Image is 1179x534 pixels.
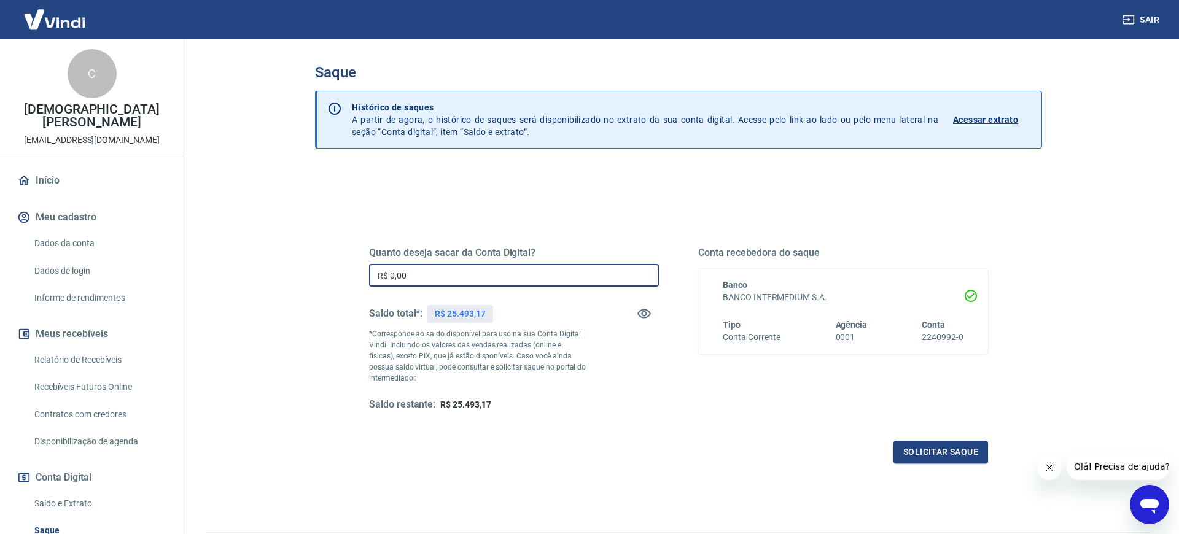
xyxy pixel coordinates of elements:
a: Acessar extrato [953,101,1032,138]
span: Conta [922,320,945,330]
p: R$ 25.493,17 [435,308,485,320]
span: R$ 25.493,17 [440,400,491,409]
iframe: Botão para abrir a janela de mensagens [1130,485,1169,524]
a: Dados da conta [29,231,169,256]
p: *Corresponde ao saldo disponível para uso na sua Conta Digital Vindi. Incluindo os valores das ve... [369,328,586,384]
a: Disponibilização de agenda [29,429,169,454]
button: Solicitar saque [893,441,988,463]
h5: Saldo total*: [369,308,422,320]
h5: Saldo restante: [369,398,435,411]
p: Acessar extrato [953,114,1018,126]
h6: 2240992-0 [922,331,963,344]
button: Sair [1120,9,1164,31]
button: Meus recebíveis [15,320,169,347]
h5: Conta recebedora do saque [698,247,988,259]
p: A partir de agora, o histórico de saques será disponibilizado no extrato da sua conta digital. Ac... [352,101,938,138]
p: Histórico de saques [352,101,938,114]
a: Informe de rendimentos [29,285,169,311]
h6: Conta Corrente [723,331,780,344]
span: Olá! Precisa de ajuda? [7,9,103,18]
h6: BANCO INTERMEDIUM S.A. [723,291,963,304]
a: Dados de login [29,258,169,284]
h5: Quanto deseja sacar da Conta Digital? [369,247,659,259]
span: Tipo [723,320,741,330]
a: Início [15,167,169,194]
a: Saldo e Extrato [29,491,169,516]
p: [EMAIL_ADDRESS][DOMAIN_NAME] [24,134,160,147]
p: [DEMOGRAPHIC_DATA][PERSON_NAME] [10,103,174,129]
button: Meu cadastro [15,204,169,231]
span: Agência [836,320,868,330]
iframe: Mensagem da empresa [1067,453,1169,480]
div: C [68,49,117,98]
img: Vindi [15,1,95,38]
a: Contratos com credores [29,402,169,427]
span: Banco [723,280,747,290]
h3: Saque [315,64,1042,81]
button: Conta Digital [15,464,169,491]
a: Relatório de Recebíveis [29,347,169,373]
iframe: Fechar mensagem [1037,455,1062,480]
h6: 0001 [836,331,868,344]
a: Recebíveis Futuros Online [29,374,169,400]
